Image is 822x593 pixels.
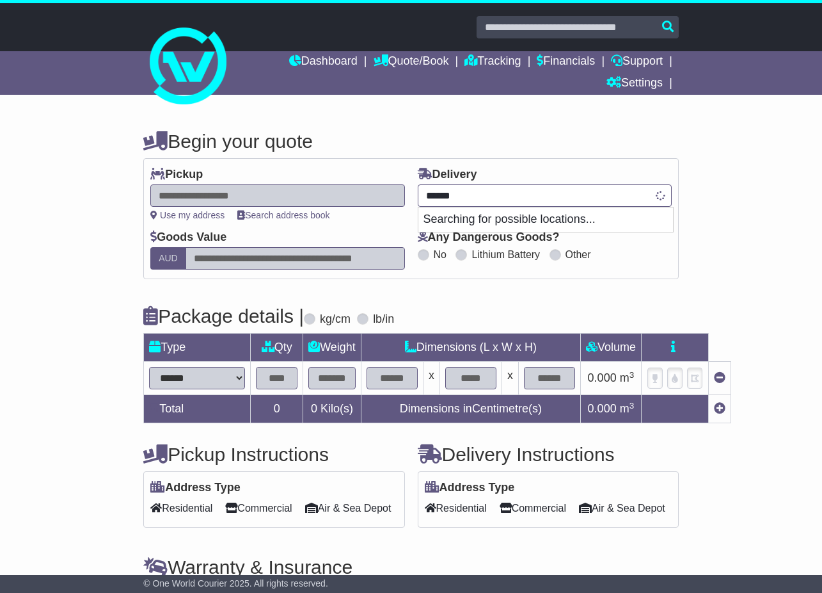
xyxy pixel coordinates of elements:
[289,51,358,73] a: Dashboard
[418,444,679,465] h4: Delivery Instructions
[620,402,635,415] span: m
[143,556,679,578] h4: Warranty & Insurance
[464,51,521,73] a: Tracking
[361,395,580,423] td: Dimensions in Centimetre(s)
[361,334,580,362] td: Dimensions (L x W x H)
[418,168,477,182] label: Delivery
[303,395,361,423] td: Kilo(s)
[629,401,635,410] sup: 3
[434,248,447,261] label: No
[423,362,439,395] td: x
[143,305,304,327] h4: Package details |
[580,334,641,362] td: Volume
[374,51,449,73] a: Quote/Book
[425,481,515,495] label: Address Type
[471,248,540,261] label: Lithium Battery
[150,247,186,270] label: AUD
[537,51,595,73] a: Financials
[418,231,560,245] label: Any Dangerous Goods?
[588,371,617,384] span: 0.000
[150,481,241,495] label: Address Type
[714,371,725,384] a: Remove this item
[303,334,361,362] td: Weight
[620,371,635,384] span: m
[579,498,665,518] span: Air & Sea Depot
[150,498,212,518] span: Residential
[502,362,518,395] td: x
[565,248,591,261] label: Other
[143,131,679,152] h4: Begin your quote
[150,210,225,220] a: Use my address
[251,334,303,362] td: Qty
[143,444,404,465] h4: Pickup Instructions
[418,184,672,207] typeahead: Please provide city
[144,334,251,362] td: Type
[425,498,487,518] span: Residential
[629,370,635,380] sup: 3
[500,498,566,518] span: Commercial
[611,51,663,73] a: Support
[143,578,328,589] span: © One World Courier 2025. All rights reserved.
[606,73,663,95] a: Settings
[225,498,292,518] span: Commercial
[251,395,303,423] td: 0
[588,402,617,415] span: 0.000
[418,207,673,232] p: Searching for possible locations...
[150,231,226,245] label: Goods Value
[150,168,203,182] label: Pickup
[311,402,317,415] span: 0
[237,210,329,220] a: Search address book
[373,313,394,327] label: lb/in
[305,498,391,518] span: Air & Sea Depot
[144,395,251,423] td: Total
[714,402,725,415] a: Add new item
[320,313,351,327] label: kg/cm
